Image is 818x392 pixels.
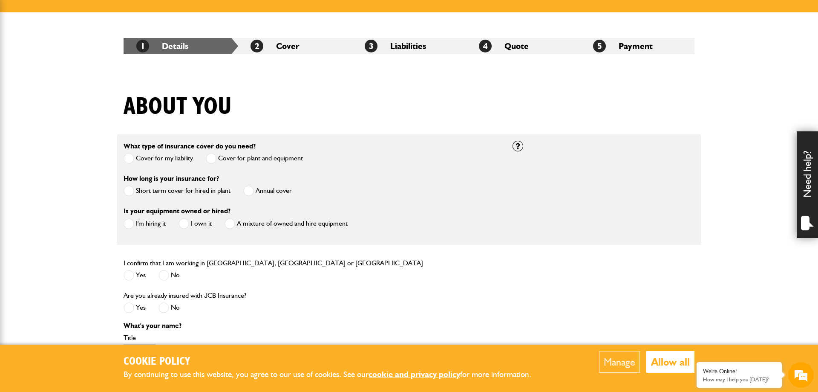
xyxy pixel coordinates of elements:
li: Cover [238,38,352,54]
label: Is your equipment owned or hired? [124,208,230,215]
label: No [158,270,180,281]
div: Chat with us now [44,48,143,59]
span: 1 [136,40,149,52]
label: No [158,302,180,313]
a: cookie and privacy policy [369,369,460,379]
textarea: Type your message and hit 'Enter' [11,154,156,256]
label: A mixture of owned and hire equipment [225,218,348,229]
div: Need help? [797,131,818,238]
input: Enter your last name [11,79,156,98]
li: Quote [466,38,580,54]
label: I confirm that I am working in [GEOGRAPHIC_DATA], [GEOGRAPHIC_DATA] or [GEOGRAPHIC_DATA] [124,260,423,267]
em: Start Chat [116,263,155,274]
div: Minimize live chat window [140,4,160,25]
span: 4 [479,40,492,52]
input: Enter your email address [11,104,156,123]
p: What's your name? [124,322,500,329]
p: How may I help you today? [703,376,775,383]
label: I own it [179,218,212,229]
label: Yes [124,302,146,313]
li: Liabilities [352,38,466,54]
li: Details [124,38,238,54]
p: By continuing to use this website, you agree to our use of cookies. See our for more information. [124,368,545,381]
button: Manage [599,351,640,373]
label: Cover for plant and equipment [206,153,303,164]
label: Annual cover [243,186,292,196]
span: 5 [593,40,606,52]
label: How long is your insurance for? [124,175,219,182]
input: Enter your phone number [11,129,156,148]
label: I'm hiring it [124,218,166,229]
label: Are you already insured with JCB Insurance? [124,292,246,299]
span: 3 [365,40,377,52]
span: 2 [251,40,263,52]
h1: About you [124,93,232,121]
label: What type of insurance cover do you need? [124,143,256,150]
li: Payment [580,38,694,54]
label: Title [124,334,500,341]
label: Short term cover for hired in plant [124,186,230,196]
button: Allow all [646,351,694,373]
h2: Cookie Policy [124,355,545,369]
div: We're Online! [703,368,775,375]
label: Yes [124,270,146,281]
label: Cover for my liability [124,153,193,164]
img: d_20077148190_company_1631870298795_20077148190 [14,47,36,59]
